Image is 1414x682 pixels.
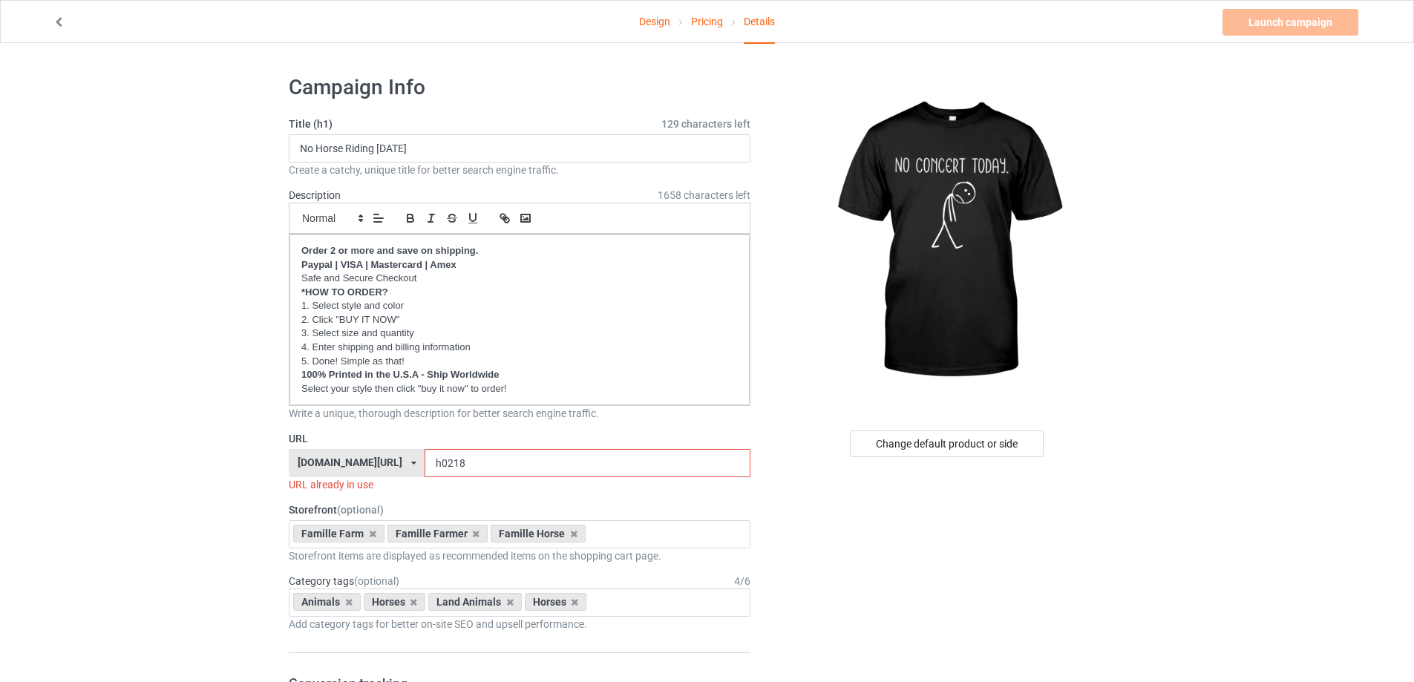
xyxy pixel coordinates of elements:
strong: *HOW TO ORDER? [301,286,388,298]
label: Category tags [289,574,399,588]
label: Title (h1) [289,117,750,131]
span: 129 characters left [661,117,750,131]
div: Famille Horse [491,525,586,542]
p: 3. Select size and quantity [301,327,738,341]
span: 1658 characters left [658,188,750,203]
span: (optional) [337,504,384,516]
label: URL [289,431,750,446]
div: Add category tags for better on-site SEO and upsell performance. [289,617,750,632]
div: Horses [364,593,426,611]
h1: Campaign Info [289,74,750,101]
label: Description [289,189,341,201]
div: Create a catchy, unique title for better search engine traffic. [289,163,750,177]
div: Horses [525,593,587,611]
div: Animals [293,593,361,611]
a: Design [639,1,670,42]
label: Storefront [289,502,750,517]
div: Famille Farm [293,525,384,542]
div: Land Animals [428,593,522,611]
div: Storefront items are displayed as recommended items on the shopping cart page. [289,548,750,563]
p: 1. Select style and color [301,299,738,313]
div: Famille Farmer [387,525,488,542]
div: URL already in use [289,477,750,492]
span: (optional) [354,575,399,587]
div: 4 / 6 [734,574,750,588]
p: 4. Enter shipping and billing information [301,341,738,355]
a: Pricing [691,1,723,42]
div: Change default product or side [850,430,1044,457]
div: Write a unique, thorough description for better search engine traffic. [289,406,750,421]
strong: Order 2 or more and save on shipping. [301,245,478,256]
p: 2. Click "BUY IT NOW" [301,313,738,327]
div: [DOMAIN_NAME][URL] [298,457,402,468]
p: Safe and Secure Checkout [301,272,738,286]
div: Details [744,1,775,44]
p: 5. Done! Simple as that! [301,355,738,369]
strong: 100% Printed in the U.S.A - Ship Worldwide [301,369,500,380]
p: Select your style then click "buy it now" to order! [301,382,738,396]
strong: Paypal | VISA | Mastercard | Amex [301,259,456,270]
